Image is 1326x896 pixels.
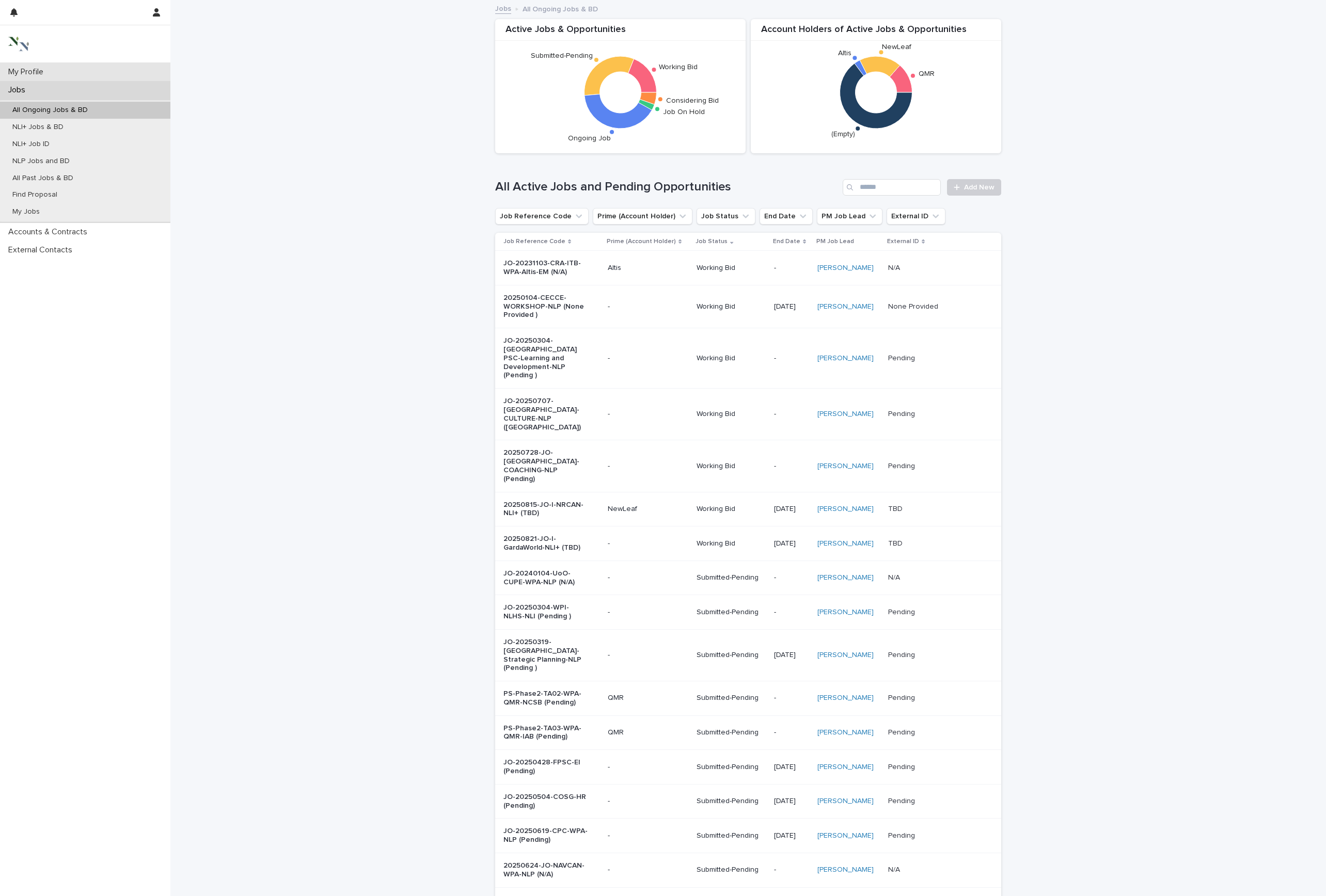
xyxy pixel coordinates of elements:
[774,797,809,806] p: [DATE]
[495,2,511,14] a: Jobs
[697,866,765,874] p: Submitted-Pending
[4,85,34,95] p: Jobs
[817,651,874,660] a: [PERSON_NAME]
[697,302,765,311] p: Working Bid
[817,264,874,273] a: [PERSON_NAME]
[817,694,874,702] a: [PERSON_NAME]
[495,819,1001,853] tr: JO-20250619-CPC-WPA-NLP (Pending)-Submitted-Pending[DATE][PERSON_NAME] PendingPending
[503,690,590,707] p: PS-Phase2-TA02-WPA-QMR-NCSB (Pending)
[697,208,755,225] button: Job Status
[503,236,565,247] p: Job Reference Code
[495,750,1001,785] tr: JO-20250428-FPSC-EI (Pending)-Submitted-Pending[DATE][PERSON_NAME] PendingPending
[4,140,58,149] p: NLI+ Job ID
[888,829,917,840] p: Pending
[817,608,874,617] a: [PERSON_NAME]
[503,259,590,277] p: JO-20231103-CRA-ITB-WPA-Altis-EM (N/A)
[666,98,719,105] text: Considering Bid
[697,264,765,273] p: Working Bid
[503,501,590,518] p: 20250815-JO-I-NRCAN-NLI+ (TBD)
[503,827,590,844] p: JO-20250619-CPC-WPA-NLP (Pending)
[4,227,96,237] p: Accounts & Contracts
[608,728,689,737] p: QMR
[817,797,874,806] a: [PERSON_NAME]
[503,638,590,673] p: JO-20250319- [GEOGRAPHIC_DATA]-Strategic Planning-NLP (Pending )
[816,236,854,247] p: PM Job Lead
[4,123,72,132] p: NLI+ Jobs & BD
[888,606,917,617] p: Pending
[888,795,917,806] p: Pending
[608,410,689,419] p: -
[697,608,765,617] p: Submitted-Pending
[817,831,874,840] a: [PERSON_NAME]
[888,262,902,273] p: N/A
[495,595,1001,630] tr: JO-20250304-WPI-NLHS-NLI (Pending )-Submitted-Pending-[PERSON_NAME] PendingPending
[608,608,689,617] p: -
[495,715,1001,750] tr: PS-Phase2-TA03-WPA-QMR-IAB (Pending)QMRSubmitted-Pending-[PERSON_NAME] PendingPending
[503,758,590,776] p: JO-20250428-FPSC-EI (Pending)
[503,337,590,380] p: JO-20250304-[GEOGRAPHIC_DATA] PSC-Learning and Development-NLP (Pending )
[817,866,874,874] a: [PERSON_NAME]
[888,863,902,874] p: N/A
[697,763,765,772] p: Submitted-Pending
[495,389,1001,440] tr: JO-20250707-[GEOGRAPHIC_DATA]-CULTURE-NLP ([GEOGRAPHIC_DATA])-Working Bid-[PERSON_NAME] PendingPe...
[888,503,905,514] p: TBD
[817,728,874,737] a: [PERSON_NAME]
[503,535,590,552] p: 20250821-JO-I-GardaWorld-NLI+ (TBD)
[697,354,765,363] p: Working Bid
[608,302,689,311] p: -
[888,571,902,582] p: N/A
[608,651,689,660] p: -
[751,24,1001,41] div: Account Holders of Active Jobs & Opportunities
[495,328,1001,389] tr: JO-20250304-[GEOGRAPHIC_DATA] PSC-Learning and Development-NLP (Pending )-Working Bid-[PERSON_NAM...
[608,831,689,840] p: -
[495,784,1001,819] tr: JO-20250504-COSG-HR (Pending)-Submitted-Pending[DATE][PERSON_NAME] PendingPending
[888,726,917,737] p: Pending
[831,131,855,138] text: (Empty)
[495,492,1001,526] tr: 20250815-JO-I-NRCAN-NLI+ (TBD)NewLeafWorking Bid[DATE][PERSON_NAME] TBDTBD
[495,629,1001,681] tr: JO-20250319- [GEOGRAPHIC_DATA]-Strategic Planning-NLP (Pending )-Submitted-Pending[DATE][PERSON_N...
[568,135,611,142] text: Ongoing Job
[495,285,1001,328] tr: 20250104-CECCE-WORKSHOP-NLP (None Provided )-Working Bid[DATE][PERSON_NAME] None ProvidedNone Pro...
[817,763,874,772] a: [PERSON_NAME]
[774,866,809,874] p: -
[817,302,874,311] a: [PERSON_NAME]
[503,294,590,319] p: 20250104-CECCE-WORKSHOP-NLP (None Provided )
[503,603,590,621] p: JO-20250304-WPI-NLHS-NLI (Pending )
[495,526,1001,561] tr: 20250821-JO-I-GardaWorld-NLI+ (TBD)-Working Bid[DATE][PERSON_NAME] TBDTBD
[608,354,689,363] p: -
[774,505,809,514] p: [DATE]
[4,190,66,199] p: Find Proposal
[4,174,82,183] p: All Past Jobs & BD
[8,34,29,54] img: 3bAFpBnQQY6ys9Fa9hsD
[696,236,728,247] p: Job Status
[817,539,874,548] a: [PERSON_NAME]
[774,462,809,471] p: -
[774,763,809,772] p: [DATE]
[947,179,1001,196] a: Add New
[697,505,765,514] p: Working Bid
[608,866,689,874] p: -
[887,208,945,225] button: External ID
[964,184,994,191] span: Add New
[888,300,940,311] p: None Provided
[817,573,874,582] a: [PERSON_NAME]
[608,462,689,471] p: -
[888,537,905,548] p: TBD
[817,410,874,419] a: [PERSON_NAME]
[4,67,52,77] p: My Profile
[888,460,917,471] p: Pending
[4,245,81,255] p: External Contacts
[531,52,593,59] text: Submitted-Pending
[697,539,765,548] p: Working Bid
[774,539,809,548] p: [DATE]
[503,793,590,810] p: JO-20250504-COSG-HR (Pending)
[607,236,676,247] p: Prime (Account Holder)
[503,449,590,483] p: 20250728-JO-[GEOGRAPHIC_DATA]-COACHING-NLP (Pending)
[495,180,839,195] h1: All Active Jobs and Pending Opportunities
[697,728,765,737] p: Submitted-Pending
[697,694,765,702] p: Submitted-Pending
[774,264,809,273] p: -
[774,410,809,419] p: -
[919,70,935,77] text: QMR
[495,24,746,41] div: Active Jobs & Opportunities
